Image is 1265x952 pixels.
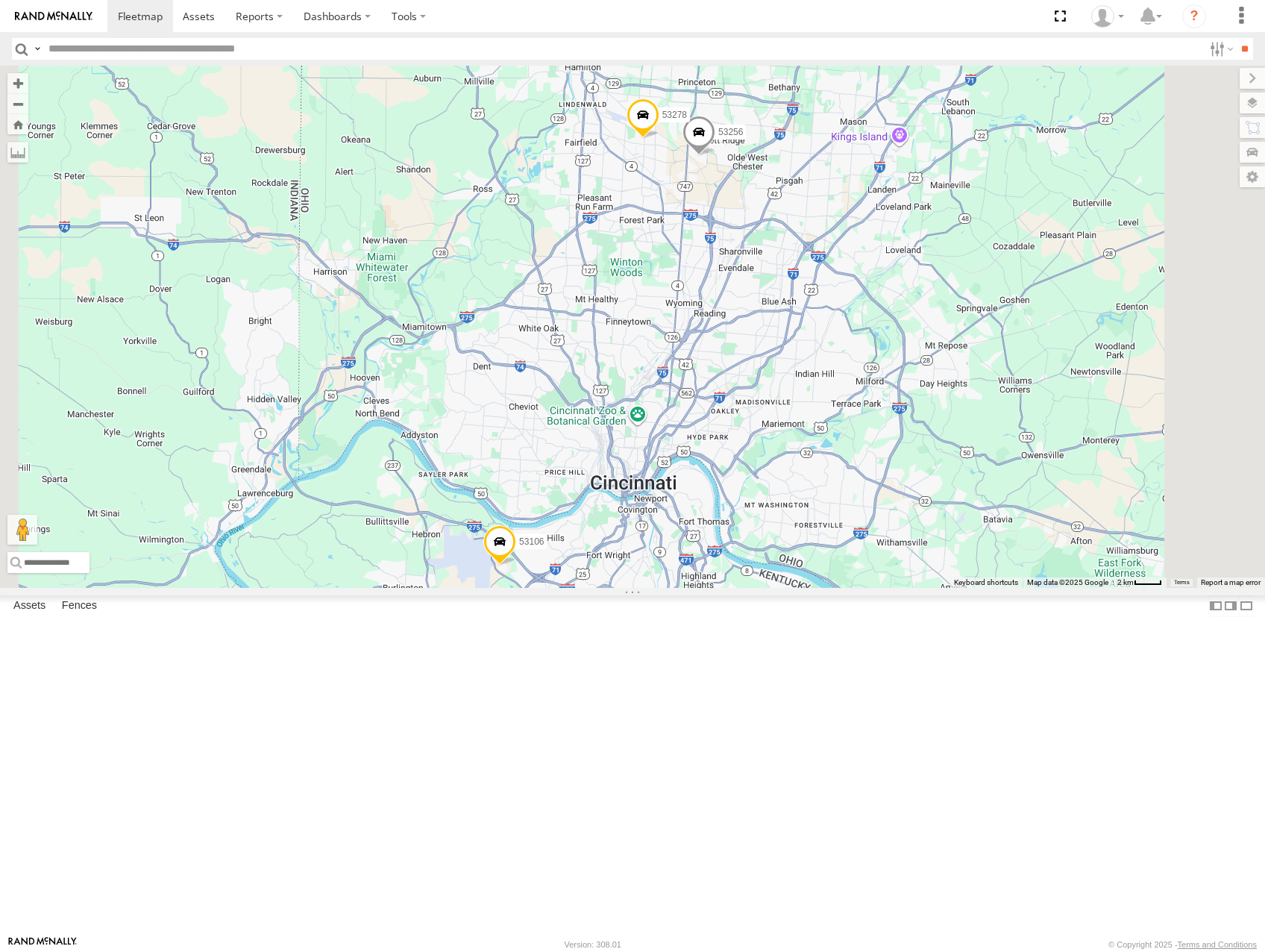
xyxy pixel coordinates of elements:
label: Dock Summary Table to the Right [1223,595,1238,617]
label: Search Query [31,38,43,60]
div: Version: 308.01 [565,940,621,949]
button: Keyboard shortcuts [954,577,1018,588]
label: Assets [6,596,53,617]
label: Map Settings [1240,166,1265,187]
button: Drag Pegman onto the map to open Street View [7,515,37,545]
button: Zoom out [7,93,28,114]
button: Zoom Home [7,114,28,134]
label: Measure [7,142,28,163]
span: 53106 [519,536,544,547]
label: Dock Summary Table to the Left [1208,595,1223,617]
span: 2 km [1117,578,1134,586]
a: Terms (opens in new tab) [1174,579,1190,585]
button: Map Scale: 2 km per 34 pixels [1113,577,1167,588]
a: Report a map error [1201,578,1261,586]
i: ? [1182,4,1206,28]
button: Zoom in [7,73,28,93]
span: 53278 [662,110,687,120]
span: 53256 [718,127,743,137]
label: Fences [54,596,104,617]
div: Miky Transport [1086,5,1129,28]
label: Search Filter Options [1204,38,1236,60]
label: Hide Summary Table [1239,595,1254,617]
a: Visit our Website [8,937,77,952]
span: Map data ©2025 Google [1027,578,1108,586]
a: Terms and Conditions [1178,940,1257,949]
div: © Copyright 2025 - [1108,940,1257,949]
img: rand-logo.svg [15,11,92,22]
